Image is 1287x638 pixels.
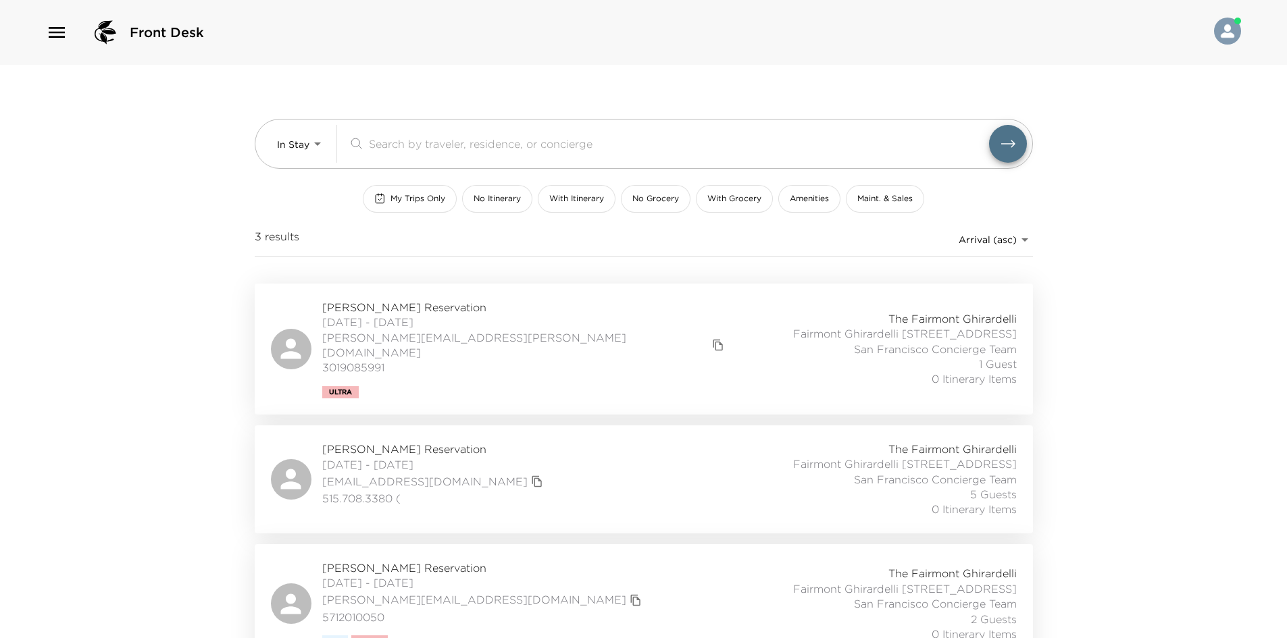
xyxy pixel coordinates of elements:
[696,185,773,213] button: With Grocery
[474,193,521,205] span: No Itinerary
[322,491,547,506] span: 515.708.3380 (
[626,591,645,610] button: copy primary member email
[322,442,547,456] span: [PERSON_NAME] Reservation
[322,474,528,489] a: [EMAIL_ADDRESS][DOMAIN_NAME]
[709,336,728,354] button: copy primary member email
[959,234,1017,246] span: Arrival (asc)
[632,193,679,205] span: No Grocery
[322,592,626,607] a: [PERSON_NAME][EMAIL_ADDRESS][DOMAIN_NAME]
[854,342,1017,356] span: San Francisco Concierge Team
[277,138,309,151] span: In Stay
[857,193,913,205] span: Maint. & Sales
[793,581,1017,596] span: Fairmont Ghirardelli [STREET_ADDRESS]
[322,610,645,624] span: 5712010050
[322,330,709,361] a: [PERSON_NAME][EMAIL_ADDRESS][PERSON_NAME][DOMAIN_NAME]
[255,229,299,250] span: 3 results
[369,136,989,151] input: Search by traveler, residence, or concierge
[778,185,840,213] button: Amenities
[888,442,1017,456] span: The Fairmont Ghirardelli
[888,566,1017,581] span: The Fairmont Ghirardelli
[130,23,204,42] span: Front Desk
[854,596,1017,611] span: San Francisco Concierge Team
[549,193,604,205] span: With Itinerary
[363,185,457,213] button: My Trips Only
[390,193,445,205] span: My Trips Only
[971,612,1017,627] span: 2 Guests
[854,472,1017,487] span: San Francisco Concierge Team
[329,388,352,396] span: Ultra
[462,185,532,213] button: No Itinerary
[932,502,1017,516] span: 0 Itinerary Items
[322,560,645,575] span: [PERSON_NAME] Reservation
[888,311,1017,326] span: The Fairmont Ghirardelli
[322,360,728,375] span: 3019085991
[255,425,1033,533] a: [PERSON_NAME] Reservation[DATE] - [DATE][EMAIL_ADDRESS][DOMAIN_NAME]copy primary member email515....
[322,457,547,472] span: [DATE] - [DATE]
[793,326,1017,341] span: Fairmont Ghirardelli [STREET_ADDRESS]
[89,16,122,49] img: logo
[979,356,1017,371] span: 1 Guest
[255,284,1033,415] a: [PERSON_NAME] Reservation[DATE] - [DATE][PERSON_NAME][EMAIL_ADDRESS][PERSON_NAME][DOMAIN_NAME]cop...
[538,185,615,213] button: With Itinerary
[322,315,728,329] span: [DATE] - [DATE]
[846,185,924,213] button: Maint. & Sales
[970,487,1017,502] span: 5 Guests
[322,575,645,590] span: [DATE] - [DATE]
[322,300,728,315] span: [PERSON_NAME] Reservation
[707,193,761,205] span: With Grocery
[1214,18,1241,45] img: User
[528,472,547,491] button: copy primary member email
[790,193,829,205] span: Amenities
[793,456,1017,471] span: Fairmont Ghirardelli [STREET_ADDRESS]
[621,185,690,213] button: No Grocery
[932,371,1017,386] span: 0 Itinerary Items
